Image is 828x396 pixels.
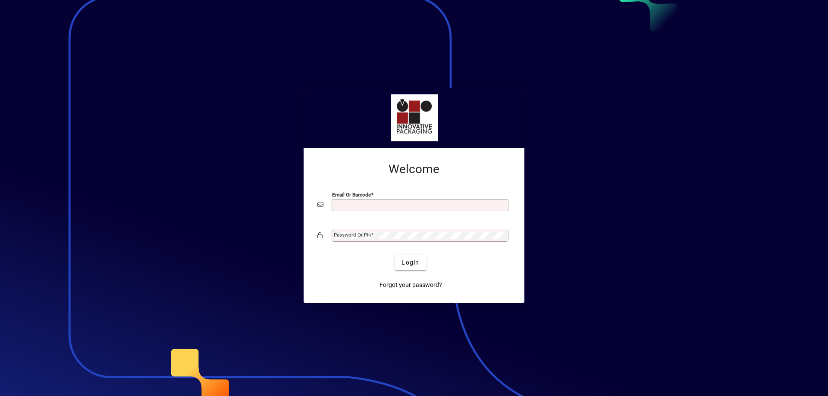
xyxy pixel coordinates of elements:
button: Login [395,255,426,270]
a: Forgot your password? [376,277,445,293]
h2: Welcome [317,162,511,177]
mat-label: Password or Pin [334,232,371,238]
span: Login [401,258,419,267]
mat-label: Email or Barcode [332,192,371,198]
span: Forgot your password? [379,281,442,290]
